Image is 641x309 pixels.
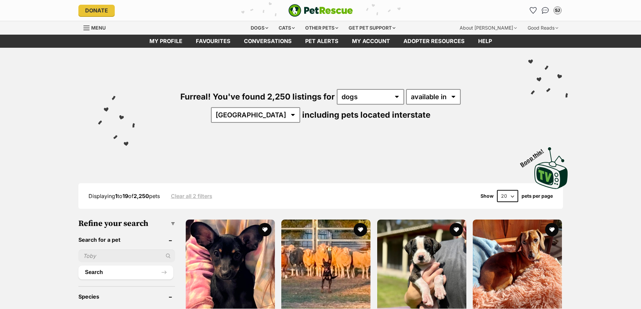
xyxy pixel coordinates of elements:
img: logo-e224e6f780fb5917bec1dbf3a21bbac754714ae5b6737aabdf751b685950b380.svg [288,4,353,17]
button: Search [78,266,174,279]
a: Favourites [189,35,237,48]
a: Help [471,35,499,48]
div: About [PERSON_NAME] [455,21,522,35]
span: including pets located interstate [302,110,430,120]
img: Bruce 🌭 - Dachshund (Miniature) Dog [473,220,562,309]
span: Boop this! [519,144,550,168]
a: My profile [143,35,189,48]
a: Clear all 2 filters [171,193,212,199]
header: Species [78,294,175,300]
a: My account [345,35,397,48]
a: Adopter resources [397,35,471,48]
button: favourite [354,223,367,236]
a: Pet alerts [298,35,345,48]
span: Displaying to of pets [88,193,160,199]
img: Chicken Pot Pie - Bull Arab Dog [377,220,466,309]
img: Petrie - Russian Toy (Smooth Haired) Dog [186,220,275,309]
div: Cats [274,21,299,35]
input: Toby [78,249,175,262]
a: conversations [237,35,298,48]
strong: 1 [115,193,117,199]
strong: 19 [122,193,128,199]
button: favourite [545,223,559,236]
a: Conversations [540,5,551,16]
a: Favourites [528,5,539,16]
button: favourite [450,223,463,236]
a: PetRescue [288,4,353,17]
img: chat-41dd97257d64d25036548639549fe6c8038ab92f7586957e7f3b1b290dea8141.svg [542,7,549,14]
label: pets per page [522,193,553,199]
a: Menu [83,21,110,33]
h3: Refine your search [78,219,175,228]
header: Search for a pet [78,237,175,243]
img: PetRescue TV logo [534,147,568,189]
span: Furreal! You've found 2,250 listings for [180,92,335,102]
button: My account [552,5,563,16]
img: Buddy - Australian Kelpie Dog [281,220,370,309]
a: Donate [78,5,115,16]
div: Other pets [300,21,343,35]
a: Boop this! [534,141,568,190]
div: Dogs [246,21,273,35]
ul: Account quick links [528,5,563,16]
div: Get pet support [344,21,400,35]
span: Show [480,193,494,199]
div: SJ [554,7,561,14]
span: Menu [91,25,106,31]
button: favourite [258,223,272,236]
div: Good Reads [523,21,563,35]
strong: 2,250 [134,193,149,199]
